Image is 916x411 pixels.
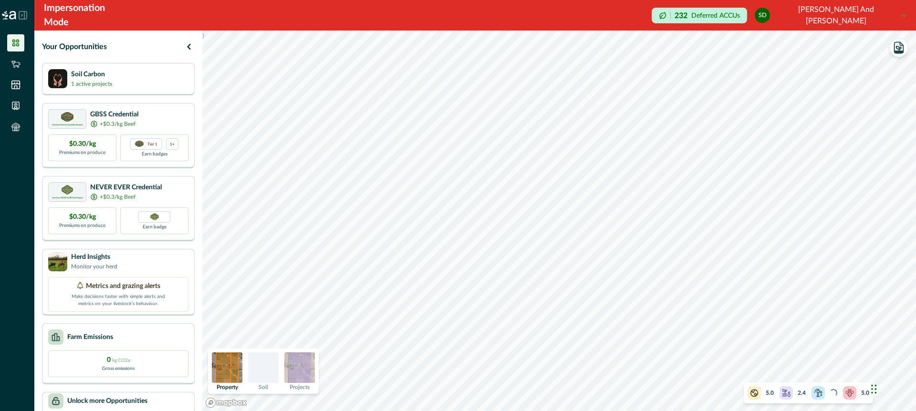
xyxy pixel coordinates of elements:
img: certification logo [135,141,144,147]
p: 5.0 [861,389,869,397]
img: certification logo [61,112,73,122]
p: 232 [675,12,687,20]
img: Greenham NEVER EVER certification badge [150,213,159,220]
p: Farm Emissions [67,332,113,342]
p: Gross emissions [102,365,135,372]
p: Premiums on produce [59,149,105,156]
p: Deferred ACCUs [691,12,740,19]
p: Soil Carbon [71,70,112,80]
p: Unlock more Opportunities [67,396,147,406]
p: Metrics and grazing alerts [86,281,160,291]
p: +$0.3/kg Beef [100,193,135,201]
p: Greenham NEVER EVER Beef Program [52,197,83,199]
p: 2.4 [798,389,806,397]
img: Logo [2,11,16,20]
p: $0.30/kg [69,139,96,149]
div: Drag [871,375,877,403]
p: Your Opportunities [42,41,107,52]
img: certification logo [62,185,73,195]
img: projects preview [284,352,315,383]
p: Earn badge [143,223,167,231]
div: Impersonation Mode [44,1,125,30]
p: Premiums on produce [59,222,105,229]
p: +$0.3/kg Beef [100,120,135,128]
p: NEVER EVER Credential [90,183,162,193]
p: Projects [290,384,310,390]
iframe: Chat Widget [868,365,916,411]
img: property preview [212,352,242,383]
span: kg CO2e [112,358,130,363]
p: GBSS Credential [90,110,138,120]
p: 5.0 [766,389,774,397]
p: Tier 1 [147,141,157,147]
p: Soil [259,384,268,390]
a: Mapbox logo [205,397,247,408]
p: 1+ [170,141,175,147]
p: 1 active projects [71,80,112,88]
p: Monitor your herd [71,262,117,271]
p: Earn badges [142,150,167,158]
div: more credentials avaialble [166,138,178,150]
p: Property [217,384,238,390]
p: 0 [107,355,130,365]
p: $0.30/kg [69,212,96,222]
p: Greenham Beef Sustainability Standard [52,124,83,126]
p: Herd Insights [71,252,117,262]
p: Make decisions faster with simple alerts and metrics on your livestock’s behaviour. [71,291,166,308]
